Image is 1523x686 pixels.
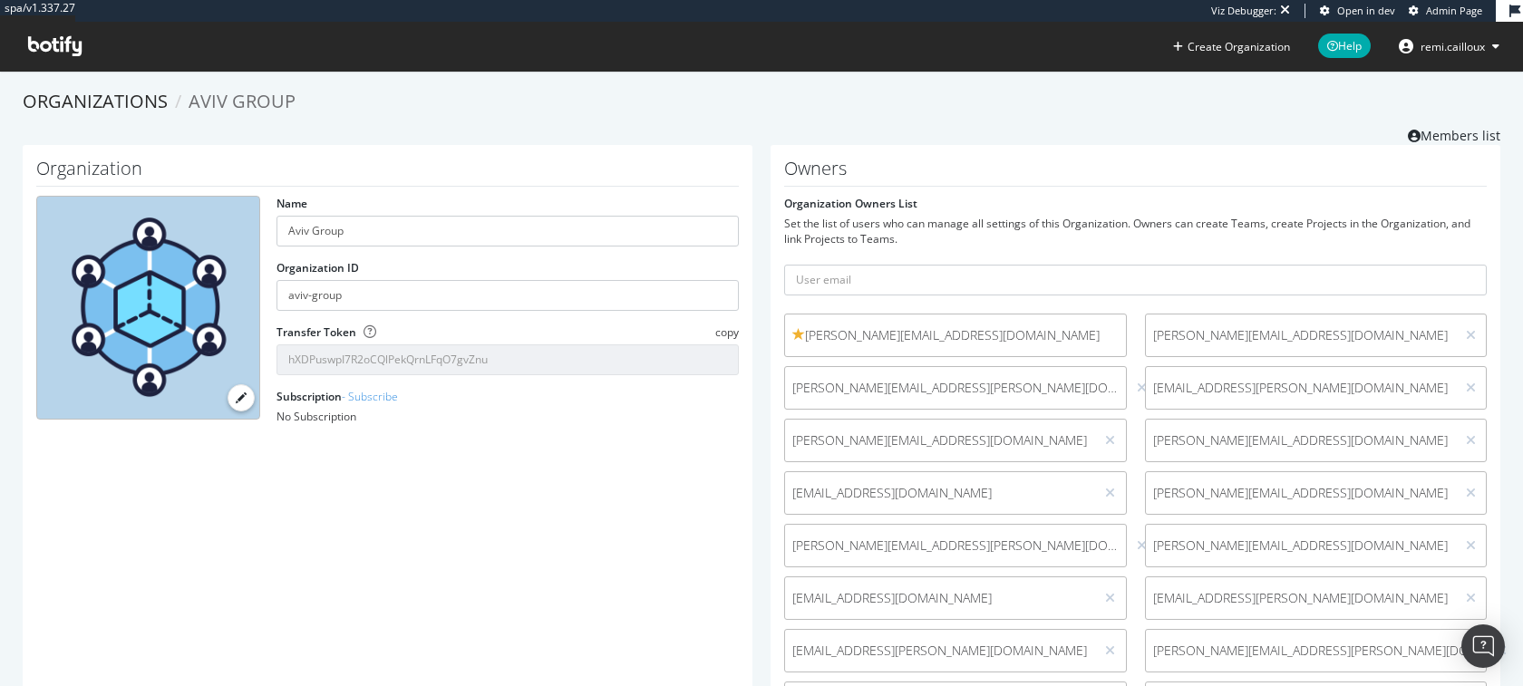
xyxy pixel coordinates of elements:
[276,324,356,340] label: Transfer Token
[792,326,1119,344] span: [PERSON_NAME][EMAIL_ADDRESS][DOMAIN_NAME]
[1153,642,1479,660] span: [PERSON_NAME][EMAIL_ADDRESS][PERSON_NAME][DOMAIN_NAME]
[1153,326,1448,344] span: [PERSON_NAME][EMAIL_ADDRESS][DOMAIN_NAME]
[784,196,917,211] label: Organization Owners List
[1384,32,1514,61] button: remi.cailloux
[1153,484,1448,502] span: [PERSON_NAME][EMAIL_ADDRESS][DOMAIN_NAME]
[792,589,1087,607] span: [EMAIL_ADDRESS][DOMAIN_NAME]
[1337,4,1395,17] span: Open in dev
[1153,379,1448,397] span: [EMAIL_ADDRESS][PERSON_NAME][DOMAIN_NAME]
[792,484,1087,502] span: [EMAIL_ADDRESS][DOMAIN_NAME]
[1211,4,1276,18] div: Viz Debugger:
[23,89,168,113] a: Organizations
[1153,589,1448,607] span: [EMAIL_ADDRESS][PERSON_NAME][DOMAIN_NAME]
[1320,4,1395,18] a: Open in dev
[36,159,739,187] h1: Organization
[1172,38,1291,55] button: Create Organization
[792,379,1119,397] span: [PERSON_NAME][EMAIL_ADDRESS][PERSON_NAME][DOMAIN_NAME]
[276,260,359,275] label: Organization ID
[1421,39,1485,54] span: remi.cailloux
[276,389,398,404] label: Subscription
[1153,431,1448,449] span: [PERSON_NAME][EMAIL_ADDRESS][DOMAIN_NAME]
[1318,34,1371,58] span: Help
[1153,536,1448,555] span: [PERSON_NAME][EMAIL_ADDRESS][DOMAIN_NAME]
[276,216,739,246] input: name
[276,409,739,424] div: No Subscription
[784,159,1487,187] h1: Owners
[792,431,1087,449] span: [PERSON_NAME][EMAIL_ADDRESS][DOMAIN_NAME]
[23,89,1500,115] ol: breadcrumbs
[1409,4,1482,18] a: Admin Page
[715,324,739,340] span: copy
[276,196,307,211] label: Name
[342,389,398,404] a: - Subscribe
[189,89,296,113] span: Aviv Group
[1408,122,1500,145] a: Members list
[1426,4,1482,17] span: Admin Page
[276,280,739,311] input: Organization ID
[1461,624,1505,668] div: Open Intercom Messenger
[784,265,1487,295] input: User email
[792,642,1087,660] span: [EMAIL_ADDRESS][PERSON_NAME][DOMAIN_NAME]
[792,536,1119,555] span: [PERSON_NAME][EMAIL_ADDRESS][PERSON_NAME][DOMAIN_NAME]
[784,216,1487,246] div: Set the list of users who can manage all settings of this Organization. Owners can create Teams, ...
